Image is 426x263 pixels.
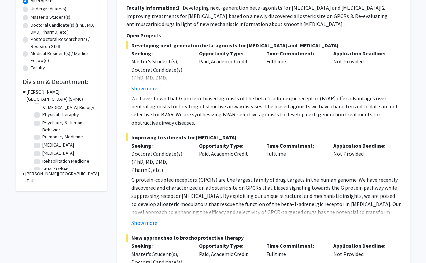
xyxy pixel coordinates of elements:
[199,141,256,150] p: Opportunity Type:
[333,49,391,57] p: Application Deadline:
[266,242,324,250] p: Time Commitment:
[131,84,157,93] button: Show more
[199,49,256,57] p: Opportunity Type:
[194,141,261,174] div: Paid, Academic Credit
[131,57,189,90] div: Master's Student(s), Doctoral Candidate(s) (PhD, MD, DMD, PharmD, etc.)
[126,133,401,141] span: Improving treatments for [MEDICAL_DATA]
[42,97,98,111] label: Pharmacology, Physiology, & [MEDICAL_DATA] Biology
[126,41,401,49] span: Developing next-generation beta-agonists for [MEDICAL_DATA] and [MEDICAL_DATA]
[42,133,83,140] label: Pulmonary Medicine
[194,49,261,93] div: Paid, Academic Credit
[31,50,100,64] label: Medical Resident(s) / Medical Fellow(s)
[42,166,68,173] label: SKMC: Other
[126,31,401,40] p: Open Projects
[131,242,189,250] p: Seeking:
[31,5,66,12] label: Undergraduate(s)
[27,88,100,103] h3: [PERSON_NAME][GEOGRAPHIC_DATA] (SKMC)
[261,141,329,174] div: Fulltime
[31,36,100,50] label: Postdoctoral Researcher(s) / Research Staff
[131,94,401,127] p: We have shown that G protein-biased agonists of the beta-2-adrenergic receptor (B2AR) offer advan...
[266,141,324,150] p: Time Commitment:
[23,78,100,86] h2: Division & Department:
[333,242,391,250] p: Application Deadline:
[31,22,100,36] label: Doctoral Candidate(s) (PhD, MD, DMD, PharmD, etc.)
[42,141,74,149] label: [MEDICAL_DATA]
[261,49,329,93] div: Fulltime
[131,219,157,227] button: Show more
[126,4,177,11] b: Faculty Information:
[131,176,401,224] p: G protein-coupled receptors (GPCRs) are the largest family of drug targets in the human genome. W...
[131,150,189,174] div: Doctoral Candidate(s) (PhD, MD, DMD, PharmD, etc.)
[42,111,79,118] label: Physical Theraphy
[31,64,45,71] label: Faculty
[328,141,396,174] div: Not Provided
[266,49,324,57] p: Time Commitment:
[131,49,189,57] p: Seeking:
[42,119,98,133] label: Psychiatry & Human Behavior
[333,141,391,150] p: Application Deadline:
[126,4,388,27] fg-read-more: 1. Developing next-generation beta-agonists for [MEDICAL_DATA] and [MEDICAL_DATA] 2. Improving tr...
[42,158,89,165] label: Rehabilitation Medicine
[126,234,401,242] span: New approaches to brochoprotective therapy
[328,49,396,93] div: Not Provided
[31,14,70,21] label: Master's Student(s)
[131,141,189,150] p: Seeking:
[42,150,74,157] label: [MEDICAL_DATA]
[25,170,100,184] h3: [PERSON_NAME][GEOGRAPHIC_DATA] (TJU)
[199,242,256,250] p: Opportunity Type:
[5,233,29,258] iframe: Chat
